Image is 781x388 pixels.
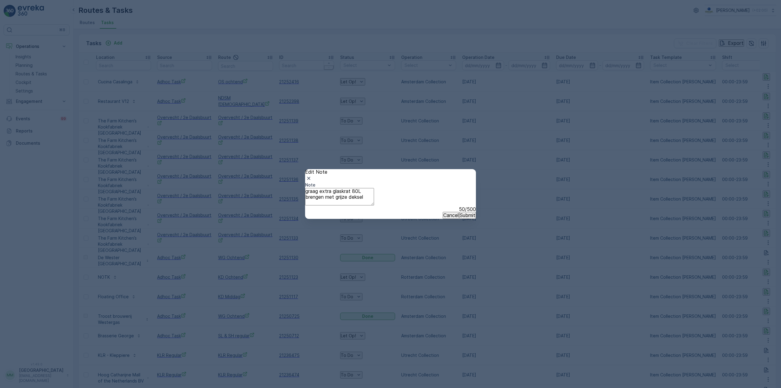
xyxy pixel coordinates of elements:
button: Cancel [443,212,459,219]
p: 50 / 500 [459,206,476,212]
button: Submit [459,212,476,219]
label: Note [305,182,315,187]
p: Cancel [443,212,459,218]
p: Submit [460,212,475,218]
textarea: graag extra glaskrat 80L brengen met grijze deksel [305,188,374,205]
p: Edit Note [305,169,476,175]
